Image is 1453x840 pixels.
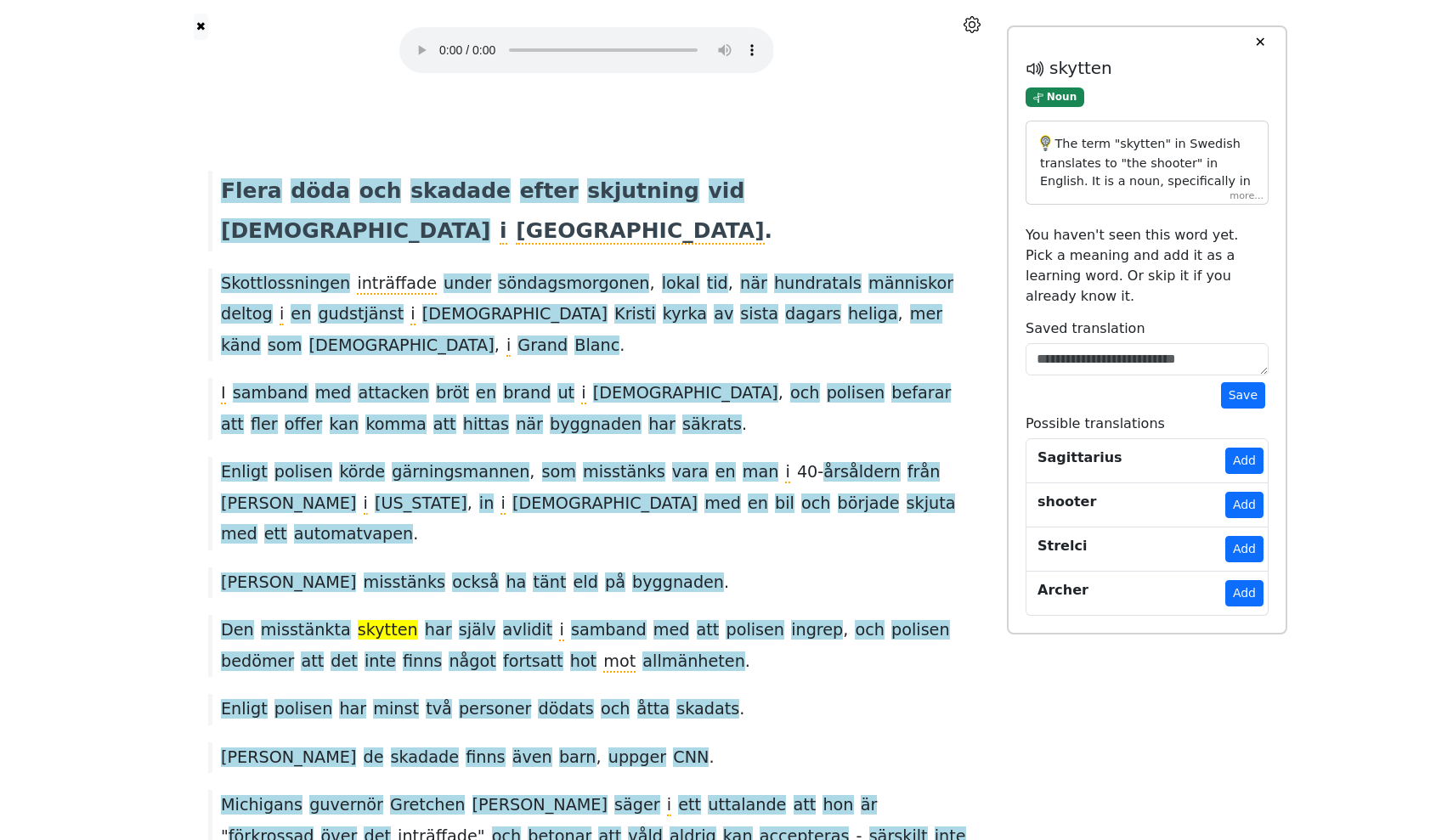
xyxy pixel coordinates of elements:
[500,218,507,245] span: i
[774,273,862,295] span: hundratals
[574,572,598,594] span: eld
[221,572,356,594] span: [PERSON_NAME]
[221,462,268,483] span: Enligt
[910,304,942,325] span: mer
[365,414,426,436] span: komma
[1026,415,1269,431] h6: Possible translations
[605,572,625,594] span: på
[274,462,333,483] span: polisen
[559,620,563,641] span: i
[503,383,551,404] span: brand
[538,699,593,720] span: dödats
[221,493,356,515] span: [PERSON_NAME]
[503,620,553,641] span: avlidit
[614,304,656,325] span: Kristi
[1026,87,1084,107] span: Noun
[587,178,699,205] span: skjutning
[682,414,742,436] span: säkrats
[373,699,419,720] span: minst
[581,383,585,404] span: i
[827,383,885,404] span: polisen
[726,620,784,641] span: polisen
[422,304,608,325] span: [DEMOGRAPHIC_DATA]
[709,178,745,205] span: vid
[608,747,666,769] span: uppger
[574,335,619,357] span: Blanc
[221,273,350,295] span: Skottlossningen
[330,414,359,436] span: kan
[704,493,741,515] span: med
[413,524,418,545] span: .
[309,795,383,816] span: guvernör
[533,572,566,594] span: tänt
[667,795,671,816] span: i
[794,795,817,816] span: att
[559,747,596,769] span: barn
[557,383,574,404] span: ut
[843,620,848,641] span: ,
[676,699,739,720] span: skadats
[233,383,308,404] span: samband
[570,651,596,673] span: hot
[467,493,472,515] span: ,
[583,462,665,483] span: misstänks
[596,747,602,769] span: ,
[358,620,418,641] span: skytten
[649,273,654,295] span: ,
[603,651,636,673] span: mot
[1225,536,1264,562] button: Add
[898,304,903,325] span: ,
[221,383,226,404] span: I
[221,524,257,545] span: med
[838,493,900,515] span: började
[390,795,465,816] span: Gretchen
[459,699,531,720] span: personer
[365,651,396,673] span: inte
[891,383,951,404] span: befarar
[221,335,261,357] span: känd
[517,335,568,357] span: Grand
[221,218,490,245] span: [DEMOGRAPHIC_DATA]
[309,335,495,357] span: [DEMOGRAPHIC_DATA]
[264,524,287,545] span: ett
[221,304,273,325] span: deltog
[472,795,608,816] span: [PERSON_NAME]
[672,462,709,483] span: vara
[410,178,511,205] span: skadade
[1037,492,1096,512] div: shooter
[648,414,676,436] span: har
[315,383,352,404] span: med
[907,462,941,483] span: från
[743,462,779,483] span: man
[785,304,841,325] span: dagars
[444,273,491,295] span: under
[740,304,778,325] span: sista
[1225,448,1264,474] button: Add
[778,383,783,404] span: ,
[785,462,789,483] span: i
[274,699,333,720] span: polisen
[642,651,744,673] span: allmänheten
[861,795,878,816] span: är
[476,383,496,404] span: en
[775,493,794,515] span: bil
[503,651,563,673] span: fortsatt
[653,620,690,641] span: med
[221,620,254,641] span: Den
[1225,580,1264,606] button: Add
[614,795,660,816] span: säger
[1026,320,1269,336] h6: Saved translation
[359,178,402,205] span: och
[364,493,368,515] span: i
[318,304,404,325] span: gudstjänst
[221,651,294,673] span: bedömer
[194,14,208,40] a: ✖
[724,572,729,594] span: .
[1244,27,1275,58] button: ✕
[891,620,950,641] span: polisen
[294,524,413,545] span: automatvapen
[823,795,853,816] span: hon
[285,414,323,436] span: offer
[1040,135,1051,151] img: ai-brain-3.49b4ec7e03f3752d44d9.png
[1026,58,1269,80] h5: skytten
